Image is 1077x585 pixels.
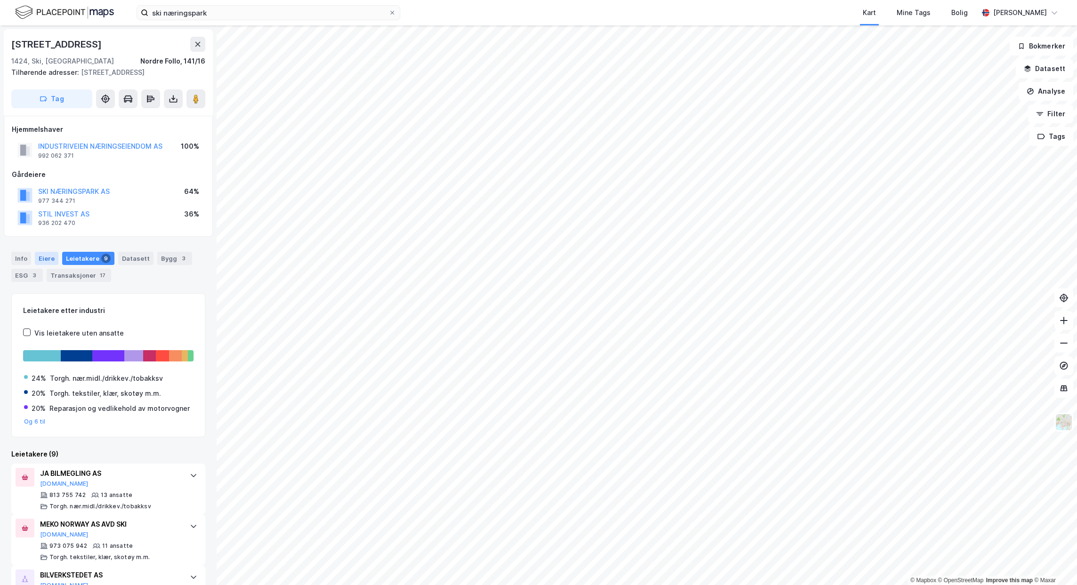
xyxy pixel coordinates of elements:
[11,449,205,460] div: Leietakere (9)
[40,468,180,479] div: JA BILMEGLING AS
[11,56,114,67] div: 1424, Ski, [GEOGRAPHIC_DATA]
[32,403,46,414] div: 20%
[38,152,74,160] div: 992 062 371
[35,252,58,265] div: Eiere
[15,4,114,21] img: logo.f888ab2527a4732fd821a326f86c7f29.svg
[986,577,1033,584] a: Improve this map
[1016,59,1073,78] button: Datasett
[62,252,114,265] div: Leietakere
[184,208,199,220] div: 36%
[140,56,205,67] div: Nordre Follo, 141/16
[1029,127,1073,146] button: Tags
[993,7,1047,18] div: [PERSON_NAME]
[118,252,154,265] div: Datasett
[1030,540,1077,585] iframe: Chat Widget
[50,373,163,384] div: Torgh. nær.midl./drikkev./tobakksv
[1010,37,1073,56] button: Bokmerker
[40,569,180,581] div: BILVERKSTEDET AS
[179,254,188,263] div: 3
[101,491,132,499] div: 13 ansatte
[23,305,194,316] div: Leietakere etter industri
[34,328,124,339] div: Vis leietakere uten ansatte
[11,68,81,76] span: Tilhørende adresser:
[11,37,104,52] div: [STREET_ADDRESS]
[49,503,151,510] div: Torgh. nær.midl./drikkev./tobakksv
[40,480,89,488] button: [DOMAIN_NAME]
[49,553,150,561] div: Torgh. tekstiler, klær, skotøy m.m.
[30,271,39,280] div: 3
[951,7,968,18] div: Bolig
[897,7,931,18] div: Mine Tags
[181,141,199,152] div: 100%
[49,491,86,499] div: 813 755 742
[49,403,190,414] div: Reparasjon og vedlikehold av motorvogner
[40,531,89,538] button: [DOMAIN_NAME]
[1028,104,1073,123] button: Filter
[11,252,31,265] div: Info
[38,197,75,205] div: 977 344 271
[24,418,46,425] button: Og 6 til
[49,388,161,399] div: Torgh. tekstiler, klær, skotøy m.m.
[38,219,75,227] div: 936 202 470
[11,67,198,78] div: [STREET_ADDRESS]
[11,269,43,282] div: ESG
[184,186,199,197] div: 64%
[12,169,205,180] div: Gårdeiere
[49,542,87,550] div: 973 075 942
[157,252,192,265] div: Bygg
[11,89,92,108] button: Tag
[1055,413,1073,431] img: Z
[32,388,46,399] div: 20%
[910,577,936,584] a: Mapbox
[47,269,111,282] div: Transaksjoner
[1019,82,1073,101] button: Analyse
[98,271,107,280] div: 17
[938,577,984,584] a: OpenStreetMap
[40,519,180,530] div: MEKO NORWAY AS AVD SKI
[148,6,389,20] input: Søk på adresse, matrikkel, gårdeiere, leietakere eller personer
[32,373,46,384] div: 24%
[863,7,876,18] div: Kart
[12,124,205,135] div: Hjemmelshaver
[101,254,111,263] div: 9
[102,542,133,550] div: 11 ansatte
